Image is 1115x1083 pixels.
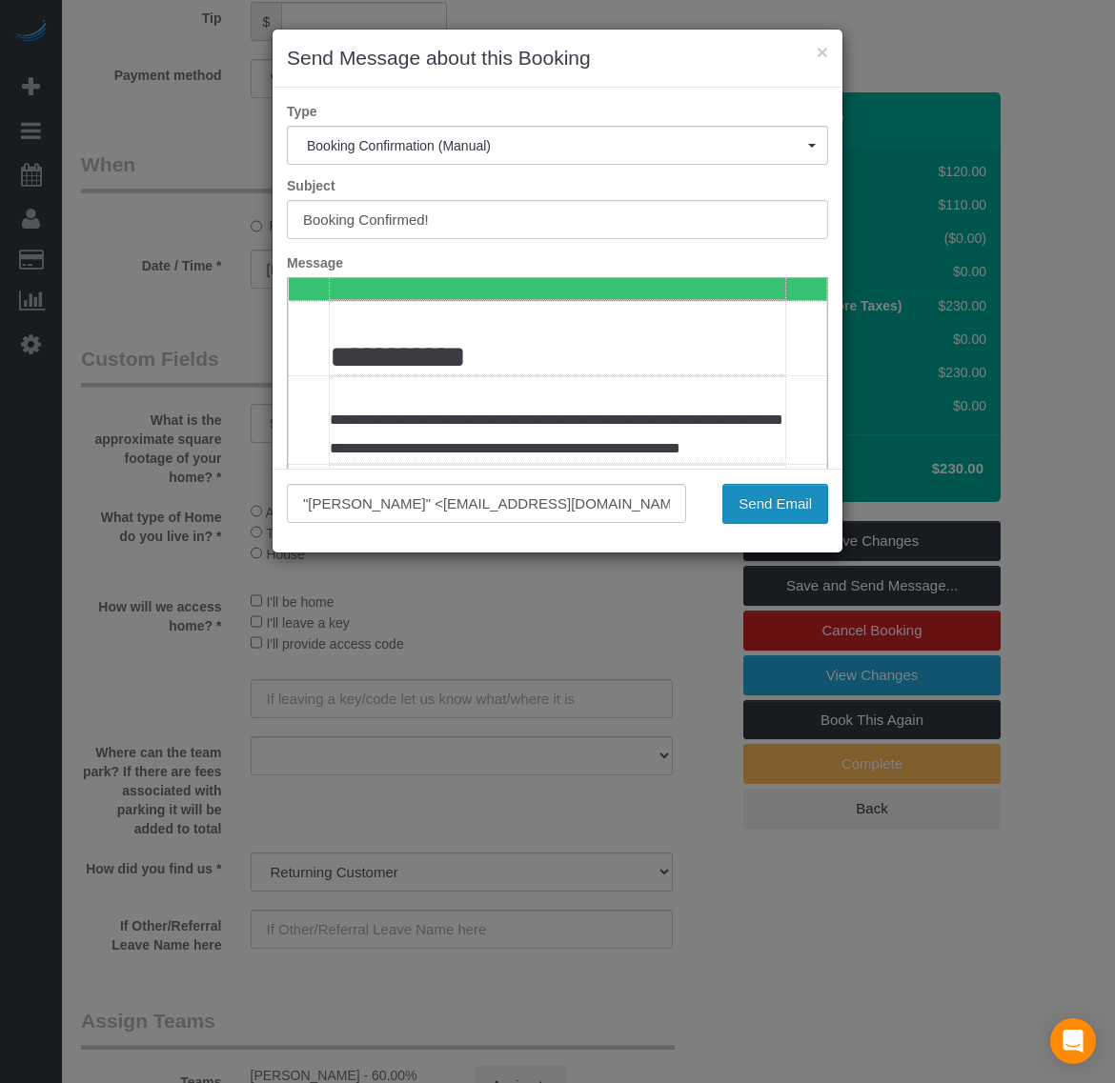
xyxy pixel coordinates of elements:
[287,126,828,165] button: Booking Confirmation (Manual)
[288,278,827,575] iframe: Rich Text Editor, editor1
[287,200,828,239] input: Subject
[287,44,828,72] h3: Send Message about this Booking
[817,42,828,62] button: ×
[273,102,842,121] label: Type
[273,253,842,272] label: Message
[307,138,808,153] span: Booking Confirmation (Manual)
[1050,1018,1096,1064] div: Open Intercom Messenger
[273,176,842,195] label: Subject
[722,484,828,524] button: Send Email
